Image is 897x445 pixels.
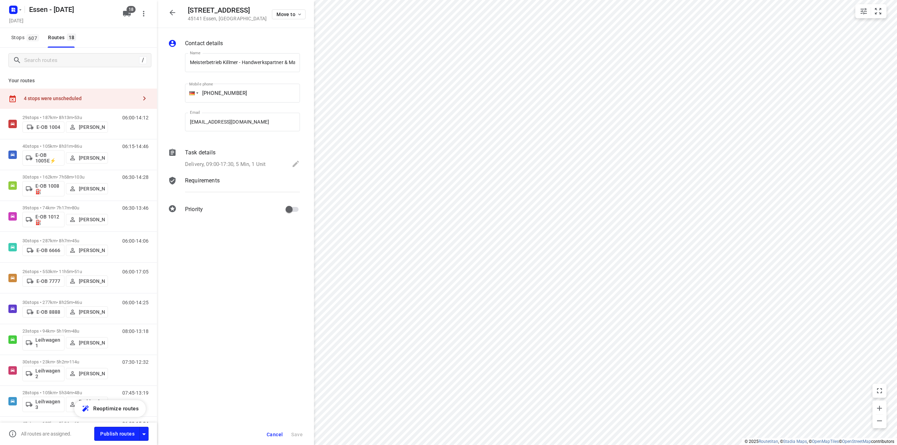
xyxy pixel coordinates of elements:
[66,152,108,164] button: [PERSON_NAME]
[24,55,139,66] input: Search routes
[122,205,149,211] p: 06:30-13:46
[22,121,64,133] button: E-OB 1004
[66,276,108,287] button: [PERSON_NAME]
[22,269,108,274] p: 26 stops • 553km • 11h5m
[74,421,82,426] span: 61u
[36,248,60,253] p: E-OB 6666
[139,56,147,64] div: /
[22,335,64,350] button: Leihwagen 1
[168,148,300,169] div: Task detailsDelivery, 09:00-17:30, 5 Min, 1 Unit
[66,397,108,412] button: Burkhard Mix
[22,300,108,305] p: 30 stops • 277km • 8h25m
[188,16,267,21] p: 45141 Essen , [GEOGRAPHIC_DATA]
[66,368,108,379] button: [PERSON_NAME]
[22,390,108,395] p: 28 stops • 105km • 5h34m
[100,430,135,438] span: Publish routes
[812,439,839,444] a: OpenMapTiles
[165,6,179,20] button: Close
[67,34,76,41] span: 18
[74,174,84,180] span: 103u
[72,238,79,243] span: 45u
[79,340,105,346] p: [PERSON_NAME]
[267,432,283,437] span: Cancel
[35,152,61,164] p: E-OB 1005E⚡
[272,9,306,19] button: Move to
[22,328,108,334] p: 23 stops • 94km • 5h19m
[36,124,60,130] p: E-OB 1004
[66,337,108,348] button: [PERSON_NAME]
[35,183,61,194] p: E-OB 1008⛽️
[122,421,149,426] p: 06:30-15:04
[73,174,74,180] span: •
[66,121,108,133] button: [PERSON_NAME]
[22,181,64,196] button: E-OB 1008⛽️
[122,328,149,334] p: 08:00-13:18
[27,34,39,41] span: 607
[168,176,300,197] div: Requirements
[66,183,108,194] button: [PERSON_NAME]
[22,245,64,256] button: E-OB 6666
[36,309,60,315] p: E-OB 8888
[292,160,300,168] svg: Edit
[66,245,108,256] button: [PERSON_NAME]
[122,390,149,396] p: 07:45-13:19
[24,96,137,101] div: 4 stops were unscheduled
[189,82,213,86] label: Mobile phone
[26,4,117,15] h5: Essen - [DATE]
[35,368,61,379] p: Leihwagen 2
[93,404,139,413] span: Reoptimize routes
[21,431,71,437] p: All routes are assigned.
[74,115,82,120] span: 53u
[79,155,105,161] p: [PERSON_NAME]
[120,7,134,21] button: 18
[185,84,300,103] input: 1 (702) 123-4567
[759,439,778,444] a: Routetitan
[122,115,149,120] p: 06:00-14:12
[74,390,82,395] span: 48u
[79,124,105,130] p: [PERSON_NAME]
[79,186,105,192] p: [PERSON_NAME]
[79,248,105,253] p: [PERSON_NAME]
[6,16,26,25] h5: Project date
[22,359,108,364] p: 30 stops • 23km • 5h2m
[73,144,74,149] span: •
[79,309,105,315] p: [PERSON_NAME]
[137,7,151,21] button: More
[22,366,64,381] button: Leihwagen 2
[94,427,140,440] button: Publish routes
[185,160,266,168] p: Delivery, 09:00-17:30, 5 Min, 1 Unit
[72,205,79,210] span: 80u
[79,371,105,376] p: [PERSON_NAME]
[70,205,72,210] span: •
[857,4,871,18] button: Map settings
[74,400,146,417] button: Reoptimize routes
[68,359,69,364] span: •
[122,144,149,149] p: 06:15-14:46
[70,328,72,334] span: •
[22,174,108,180] p: 30 stops • 162km • 7h58m
[842,439,871,444] a: OpenStreetMap
[73,421,74,426] span: •
[73,390,74,395] span: •
[22,115,108,120] p: 29 stops • 187km • 8h13m
[871,4,885,18] button: Fit zoom
[122,269,149,274] p: 06:00-17:05
[22,421,108,426] p: 42 stops • 122km • 8h34m
[185,205,203,214] p: Priority
[66,214,108,225] button: [PERSON_NAME]
[276,12,302,17] span: Move to
[22,306,64,318] button: E-OB 8888
[22,238,108,243] p: 30 stops • 287km • 8h7m
[22,150,64,166] button: E-OB 1005E⚡
[22,397,64,412] button: Leihwagen 3
[73,300,74,305] span: •
[35,337,61,348] p: Leihwagen 1
[122,238,149,244] p: 06:00-14:06
[48,33,78,42] div: Routes
[783,439,807,444] a: Stadia Maps
[122,359,149,365] p: 07:30-12:32
[22,276,64,287] button: E-OB 7777
[122,300,149,305] p: 06:00-14:25
[69,359,80,364] span: 114u
[72,328,79,334] span: 48u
